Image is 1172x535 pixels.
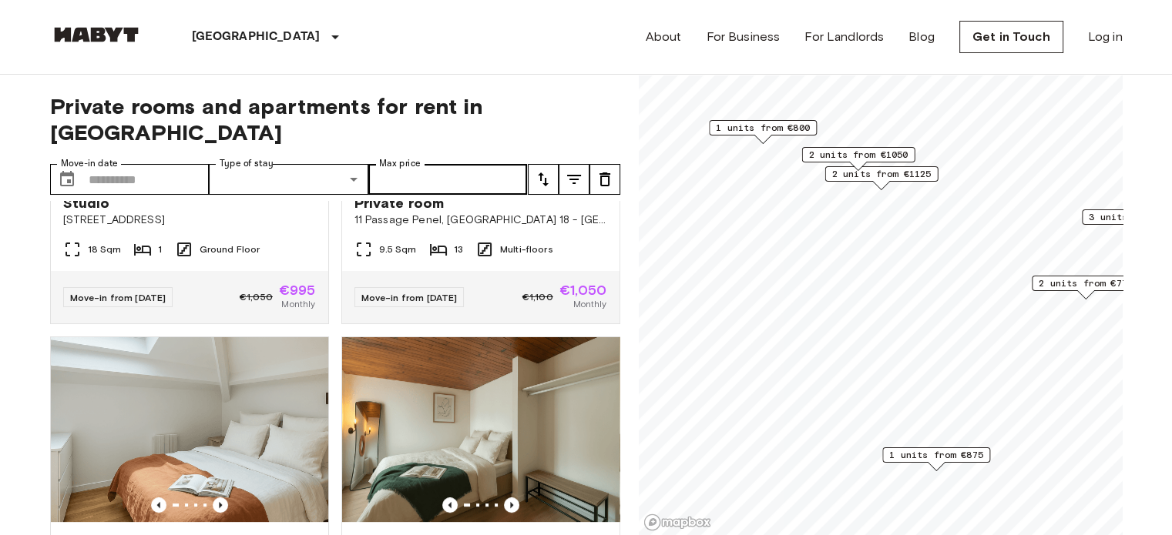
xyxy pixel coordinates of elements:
[50,27,143,42] img: Habyt
[158,242,162,256] span: 1
[801,147,915,171] div: Map marker
[716,121,810,135] span: 1 units from €800
[706,28,780,46] a: For Business
[559,164,589,195] button: tune
[192,28,321,46] p: [GEOGRAPHIC_DATA]
[342,337,620,522] img: Marketing picture of unit FR-18-011-001-012
[804,28,884,46] a: For Landlords
[889,448,983,462] span: 1 units from €875
[1088,28,1123,46] a: Log in
[500,242,553,256] span: Multi-floors
[151,497,166,513] button: Previous image
[63,194,110,212] span: Studio
[354,194,445,212] span: Private room
[52,164,82,195] button: Choose date
[51,337,328,522] img: Marketing picture of unit FR-18-003-003-05
[220,157,274,170] label: Type of stay
[824,166,938,190] div: Map marker
[908,28,935,46] a: Blog
[200,242,260,256] span: Ground Floor
[279,283,316,297] span: €995
[882,447,990,471] div: Map marker
[709,120,817,144] div: Map marker
[454,242,463,256] span: 13
[831,167,931,181] span: 2 units from €1125
[63,212,316,228] span: [STREET_ADDRESS]
[240,290,273,304] span: €1,050
[1039,276,1133,290] span: 2 units from €775
[442,497,458,513] button: Previous image
[528,164,559,195] button: tune
[281,297,315,311] span: Monthly
[379,157,421,170] label: Max price
[50,93,620,145] span: Private rooms and apartments for rent in [GEOGRAPHIC_DATA]
[559,283,607,297] span: €1,050
[61,157,118,170] label: Move-in date
[573,297,606,311] span: Monthly
[88,242,122,256] span: 18 Sqm
[646,28,682,46] a: About
[643,513,711,531] a: Mapbox logo
[959,21,1063,53] a: Get in Touch
[504,497,519,513] button: Previous image
[361,292,458,303] span: Move-in from [DATE]
[379,242,417,256] span: 9.5 Sqm
[1032,276,1140,299] div: Map marker
[808,148,908,162] span: 2 units from €1050
[70,292,166,303] span: Move-in from [DATE]
[522,290,553,304] span: €1,100
[354,212,607,228] span: 11 Passage Penel, [GEOGRAPHIC_DATA] 18 - [GEOGRAPHIC_DATA]
[213,497,228,513] button: Previous image
[589,164,620,195] button: tune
